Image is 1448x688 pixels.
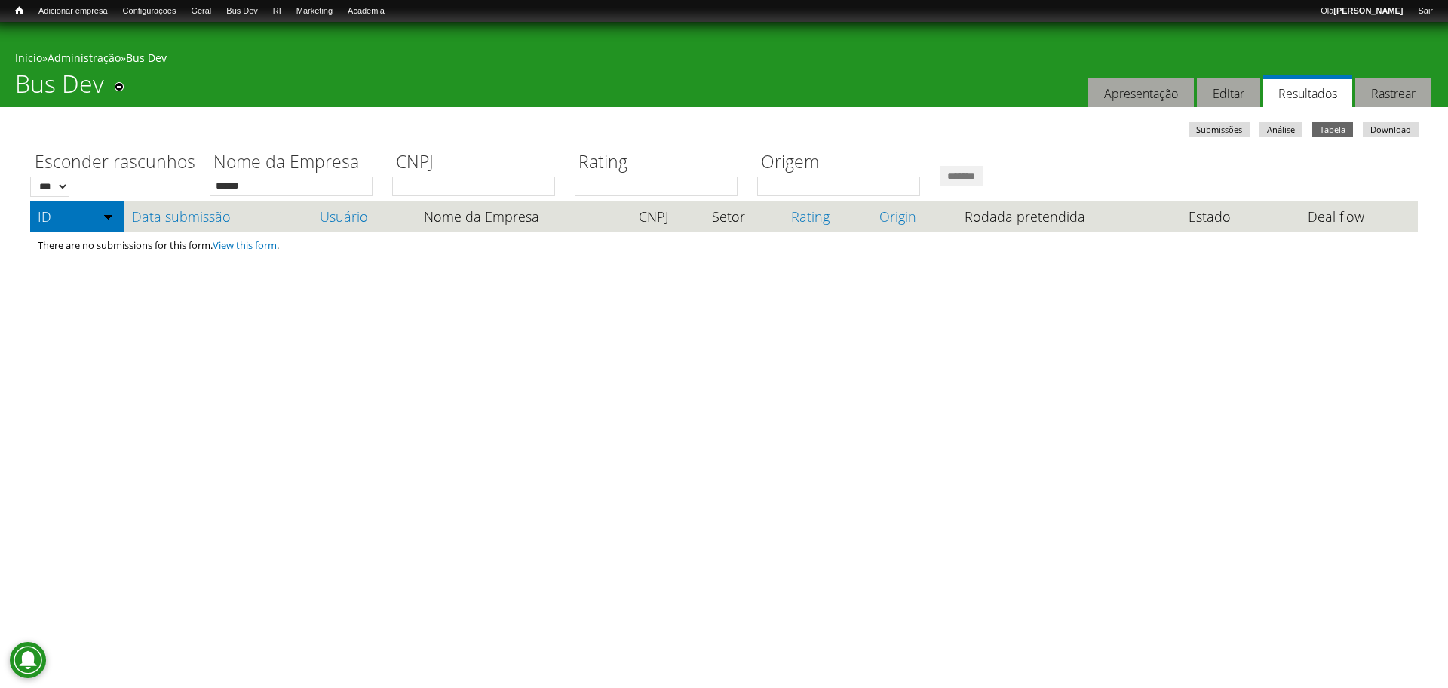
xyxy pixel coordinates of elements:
[1189,122,1250,137] a: Submissões
[340,4,392,19] a: Academia
[631,201,704,232] th: CNPJ
[791,209,864,224] a: Rating
[1363,122,1419,137] a: Download
[392,149,565,177] label: CNPJ
[1259,122,1302,137] a: Análise
[1410,4,1440,19] a: Sair
[1088,78,1194,108] a: Apresentação
[183,4,219,19] a: Geral
[115,4,184,19] a: Configurações
[38,209,117,224] a: ID
[8,4,31,18] a: Início
[416,201,631,232] th: Nome da Empresa
[1355,78,1431,108] a: Rastrear
[1181,201,1275,232] th: Estado
[1263,75,1352,108] a: Resultados
[757,149,930,177] label: Origem
[15,5,23,16] span: Início
[704,201,784,232] th: Setor
[1197,78,1260,108] a: Editar
[219,4,265,19] a: Bus Dev
[126,51,167,65] a: Bus Dev
[30,149,200,177] label: Esconder rascunhos
[48,51,121,65] a: Administração
[957,201,1180,232] th: Rodada pretendida
[31,4,115,19] a: Adicionar empresa
[210,149,382,177] label: Nome da Empresa
[103,211,113,221] img: ordem crescente
[265,4,289,19] a: RI
[1312,122,1353,137] a: Tabela
[213,238,277,252] a: View this form
[15,69,104,107] h1: Bus Dev
[575,149,747,177] label: Rating
[30,232,1418,259] td: There are no submissions for this form. .
[15,51,1433,69] div: » »
[15,51,42,65] a: Início
[1333,6,1403,15] strong: [PERSON_NAME]
[1300,201,1418,232] th: Deal flow
[320,209,409,224] a: Usuário
[879,209,950,224] a: Origin
[289,4,340,19] a: Marketing
[1313,4,1410,19] a: Olá[PERSON_NAME]
[132,209,305,224] a: Data submissão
